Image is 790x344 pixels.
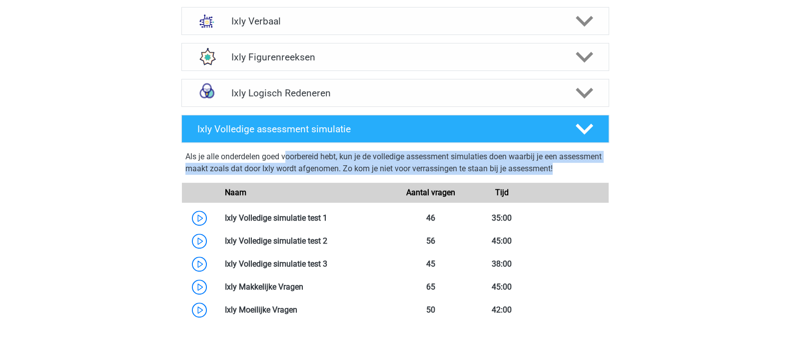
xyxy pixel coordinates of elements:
[177,79,613,107] a: syllogismen Ixly Logisch Redeneren
[197,123,559,135] h4: Ixly Volledige assessment simulatie
[217,304,395,316] div: Ixly Moeilijke Vragen
[217,235,395,247] div: Ixly Volledige simulatie test 2
[194,44,220,70] img: figuurreeksen
[217,258,395,270] div: Ixly Volledige simulatie test 3
[231,51,559,63] h4: Ixly Figurenreeksen
[395,187,466,199] div: Aantal vragen
[177,115,613,143] a: Ixly Volledige assessment simulatie
[185,151,605,179] div: Als je alle onderdelen goed voorbereid hebt, kun je de volledige assessment simulaties doen waarb...
[194,80,220,106] img: syllogismen
[466,187,537,199] div: Tijd
[194,8,220,34] img: analogieen
[231,15,559,27] h4: Ixly Verbaal
[217,187,395,199] div: Naam
[177,43,613,71] a: figuurreeksen Ixly Figurenreeksen
[217,212,395,224] div: Ixly Volledige simulatie test 1
[217,281,395,293] div: Ixly Makkelijke Vragen
[231,87,559,99] h4: Ixly Logisch Redeneren
[177,7,613,35] a: analogieen Ixly Verbaal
